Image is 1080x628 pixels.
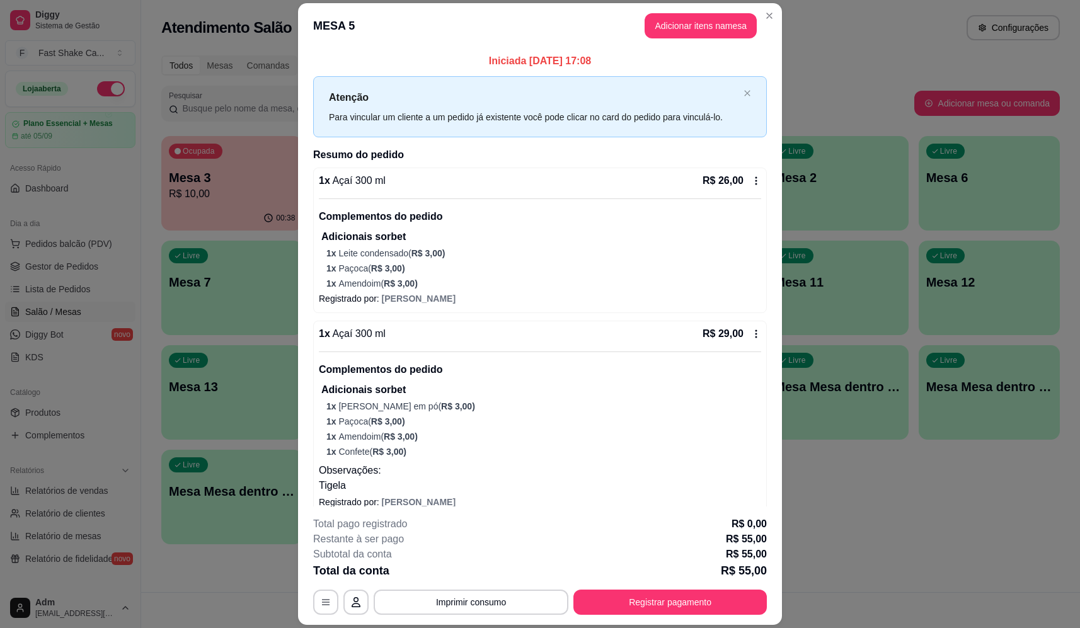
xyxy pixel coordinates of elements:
[326,401,338,411] span: 1 x
[374,590,568,615] button: Imprimir consumo
[326,447,338,457] span: 1 x
[441,401,475,411] span: R$ 3,00 )
[371,263,405,273] span: R$ 3,00 )
[759,6,779,26] button: Close
[319,209,761,224] p: Complementos do pedido
[326,263,338,273] span: 1 x
[329,110,738,124] div: Para vincular um cliente a um pedido já existente você pode clicar no card do pedido para vinculá...
[330,328,386,339] span: Açaí 300 ml
[326,416,338,426] span: 1 x
[313,517,407,532] p: Total pago registrado
[371,416,405,426] span: R$ 3,00 )
[330,175,386,186] span: Açaí 300 ml
[326,445,761,458] p: Confete (
[319,326,386,341] p: 1 x
[319,463,761,478] p: Observações:
[326,278,338,288] span: 1 x
[319,173,386,188] p: 1 x
[326,415,761,428] p: Paçoca (
[326,262,761,275] p: Paçoca (
[319,496,761,508] p: Registrado por:
[326,277,761,290] p: Amendoim (
[744,89,751,98] button: close
[326,248,338,258] span: 1 x
[382,497,456,507] span: [PERSON_NAME]
[384,431,418,442] span: R$ 3,00 )
[382,294,456,304] span: [PERSON_NAME]
[326,247,761,260] p: Leite condensado (
[321,382,761,397] p: Adicionais sorbet
[326,431,338,442] span: 1 x
[298,3,782,49] header: MESA 5
[313,562,389,579] p: Total da conta
[384,278,418,288] span: R$ 3,00 )
[721,562,767,579] p: R$ 55,00
[645,13,757,38] button: Adicionar itens namesa
[732,517,767,532] p: R$ 0,00
[319,292,761,305] p: Registrado por:
[411,248,445,258] span: R$ 3,00 )
[313,532,404,547] p: Restante à ser pago
[326,400,761,413] p: [PERSON_NAME] em pó (
[313,547,392,562] p: Subtotal da conta
[573,590,767,615] button: Registrar pagamento
[703,173,744,188] p: R$ 26,00
[313,147,767,163] h2: Resumo do pedido
[744,89,751,97] span: close
[329,89,738,105] p: Atenção
[319,478,761,493] p: Tigela
[319,362,761,377] p: Complementos do pedido
[321,229,761,244] p: Adicionais sorbet
[703,326,744,341] p: R$ 29,00
[313,54,767,69] p: Iniciada [DATE] 17:08
[372,447,406,457] span: R$ 3,00 )
[726,547,767,562] p: R$ 55,00
[326,430,761,443] p: Amendoim (
[726,532,767,547] p: R$ 55,00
